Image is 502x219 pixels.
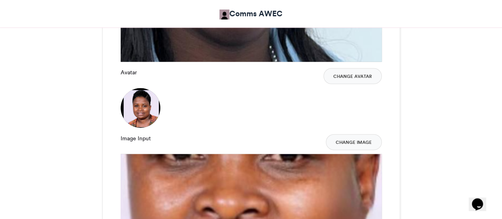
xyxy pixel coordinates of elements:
label: Avatar [121,68,137,77]
iframe: chat widget [469,187,494,211]
button: Change Image [326,134,382,150]
img: 1759917317.499-b2dcae4267c1926e4edbba7f5065fdc4d8f11412.png [121,88,160,128]
button: Change Avatar [323,68,382,84]
a: Comms AWEC [219,8,283,19]
img: Comms AWEC [219,10,229,19]
label: Image Input [121,134,151,143]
